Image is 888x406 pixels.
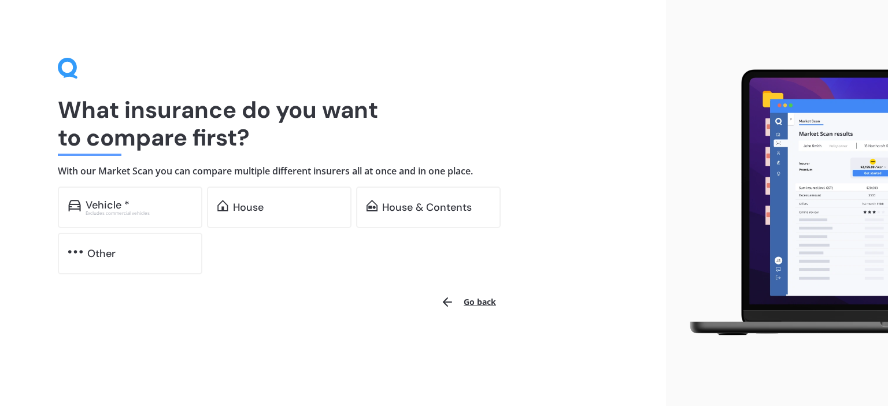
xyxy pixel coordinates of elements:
div: Excludes commercial vehicles [86,211,192,215]
img: home-and-contents.b802091223b8502ef2dd.svg [367,200,378,211]
h1: What insurance do you want to compare first? [58,96,608,151]
div: House & Contents [382,202,472,213]
img: laptop.webp [675,64,888,342]
div: House [233,202,264,213]
img: home.91c183c226a05b4dc763.svg [217,200,228,211]
img: other.81dba5aafe580aa69f38.svg [68,246,83,258]
div: Vehicle * [86,199,129,211]
img: car.f15378c7a67c060ca3f3.svg [68,200,81,211]
div: Other [87,248,116,259]
h4: With our Market Scan you can compare multiple different insurers all at once and in one place. [58,165,608,177]
button: Go back [434,288,503,316]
